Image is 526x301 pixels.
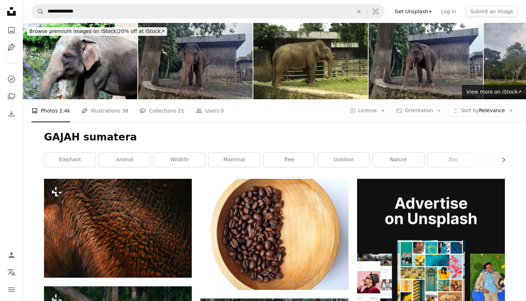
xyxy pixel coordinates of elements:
[351,5,367,18] button: Clear
[373,153,424,167] a: nature
[346,105,390,116] button: License
[32,5,44,18] button: Search Unsplash
[4,265,19,279] button: Language
[4,72,19,86] a: Explore
[4,89,19,104] a: Collections
[466,89,522,95] span: View more on iStock ↗
[318,153,369,167] a: outdoor
[154,153,205,167] a: wildlife
[4,4,19,20] a: Home — Unsplash
[44,179,192,277] img: a close up of the skin of an elephant
[44,131,505,144] h1: GAJAH sumatera
[428,153,479,167] a: zoo
[29,28,118,34] span: Browse premium images on iStock |
[466,6,517,17] button: Submit an image
[461,107,505,114] span: Relevance
[122,107,128,115] span: 38
[4,248,19,262] a: Log in / Sign up
[462,85,526,99] a: View more on iStock↗
[23,23,137,99] img: Sumatran elephants
[44,153,96,167] a: elephant
[392,105,445,116] button: Orientation
[263,153,315,167] a: tree
[178,107,184,115] span: 21
[367,5,384,18] button: Visual search
[369,23,483,99] img: An elephant in the wildlife park
[497,153,505,167] button: scroll list to the right
[200,231,348,238] a: a wooden bowl filled with coffee beans
[4,40,19,54] a: Illustrations
[4,106,19,121] a: Download History
[221,107,224,115] span: 0
[99,153,150,167] a: animal
[405,107,433,113] span: Orientation
[448,105,517,116] button: Sort byRelevance
[31,4,385,19] form: Find visuals sitewide
[82,99,128,122] a: Illustrations 38
[138,23,253,99] img: Anelephant in the wildlife park
[4,23,19,37] a: Photos
[196,99,224,122] a: Users 0
[390,6,437,17] a: Get Unsplash+
[209,153,260,167] a: mammal
[23,23,171,40] a: Browse premium images on iStock|20% off at iStock↗
[253,23,368,99] img: a Sumatran elephant at the zoo
[140,99,184,122] a: Collections 21
[200,179,348,290] img: a wooden bowl filled with coffee beans
[29,28,165,34] span: 20% off at iStock ↗
[4,282,19,297] button: Menu
[358,107,377,113] span: License
[44,225,192,231] a: a close up of the skin of an elephant
[437,6,460,17] a: Log in
[461,107,479,113] span: Sort by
